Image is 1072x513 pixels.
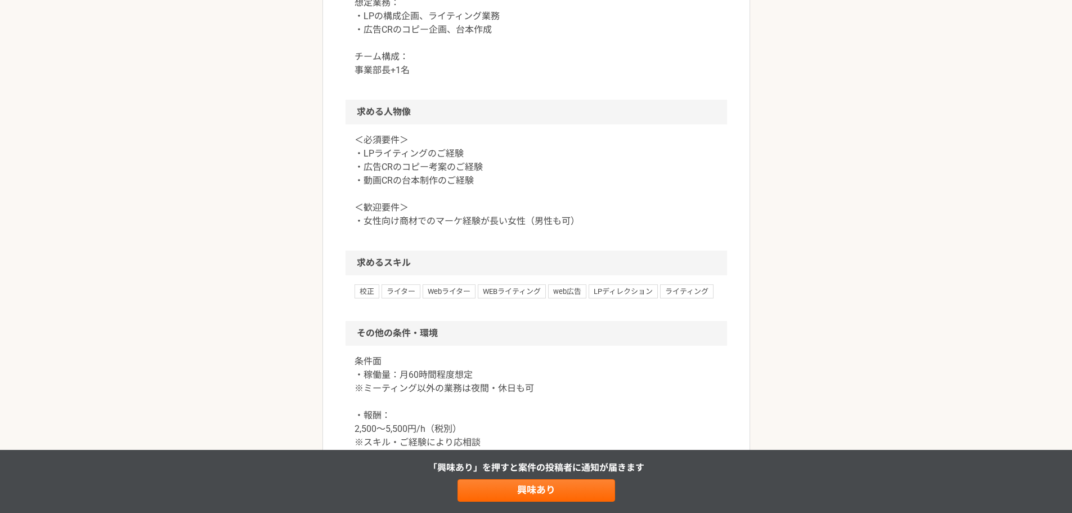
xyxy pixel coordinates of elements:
h2: 求めるスキル [346,251,727,275]
span: 校正 [355,284,379,298]
span: WEBライティング [478,284,546,298]
p: 「興味あり」を押すと 案件の投稿者に通知が届きます [428,461,644,475]
p: ＜必須要件＞ ・LPライティングのご経験 ・広告CRのコピー考案のご経験 ・動画CRの台本制作のご経験 ＜歓迎要件＞ ・女性向け商材でのマーケ経験が長い女性（男性も可） [355,133,718,228]
span: Webライター [423,284,476,298]
a: 興味あり [457,479,615,502]
h2: 求める人物像 [346,100,727,124]
span: LPディレクション [589,284,658,298]
h2: その他の条件・環境 [346,321,727,346]
span: ライティング [660,284,714,298]
span: ライター [382,284,420,298]
span: web広告 [548,284,586,298]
